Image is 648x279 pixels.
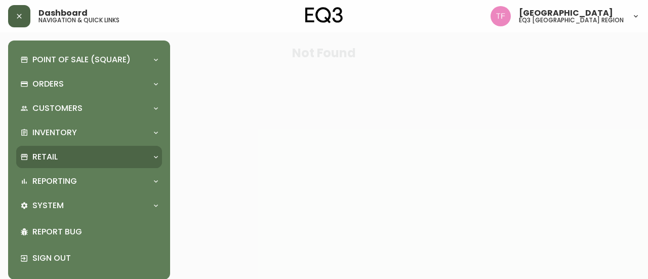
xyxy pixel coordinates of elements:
span: [GEOGRAPHIC_DATA] [519,9,613,17]
p: Customers [32,103,83,114]
p: Point of Sale (Square) [32,54,131,65]
div: Orders [16,73,162,95]
p: Retail [32,151,58,163]
p: System [32,200,64,211]
div: Retail [16,146,162,168]
div: Reporting [16,170,162,192]
div: Sign Out [16,245,162,271]
p: Reporting [32,176,77,187]
p: Inventory [32,127,77,138]
img: logo [305,7,343,23]
div: Report Bug [16,219,162,245]
img: 971393357b0bdd4f0581b88529d406f6 [491,6,511,26]
span: Dashboard [38,9,88,17]
div: System [16,194,162,217]
p: Orders [32,78,64,90]
div: Point of Sale (Square) [16,49,162,71]
p: Sign Out [32,253,158,264]
h5: navigation & quick links [38,17,119,23]
div: Customers [16,97,162,119]
h5: eq3 [GEOGRAPHIC_DATA] region [519,17,624,23]
div: Inventory [16,122,162,144]
p: Report Bug [32,226,158,237]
